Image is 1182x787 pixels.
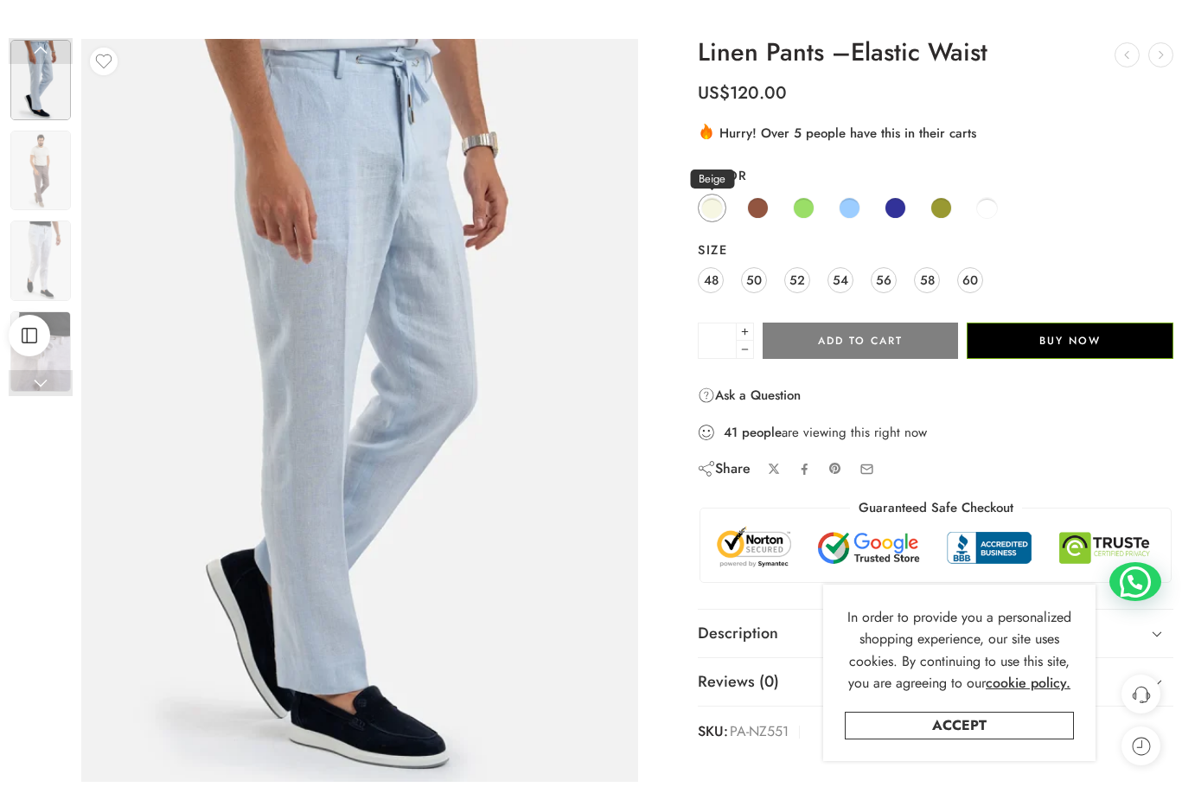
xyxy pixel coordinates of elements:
strong: people [742,424,782,441]
a: 50 [741,267,767,293]
a: Reviews (0) [698,658,1173,707]
div: Hurry! Over 5 people have this in their carts [698,122,1173,143]
a: Pin on Pinterest [828,462,842,476]
span: US$ [698,80,730,106]
a: Beige [698,194,726,222]
a: Accept [845,712,1074,739]
strong: SKU: [698,720,728,745]
label: Size [698,241,1173,259]
span: 58 [920,268,935,291]
h1: Linen Pants –Elastic Waist [698,39,1173,67]
span: 50 [746,268,762,291]
a: Email to your friends [859,462,874,477]
a: Share on Facebook [798,463,811,476]
input: Product quantity [698,323,737,359]
img: Artboard 2 (2) [10,221,71,301]
span: 48 [704,268,719,291]
span: 52 [789,268,805,291]
a: 54 [827,267,853,293]
span: 54 [833,268,848,291]
span: 56 [876,268,891,291]
label: Color [698,167,1173,184]
button: Buy Now [967,323,1173,359]
span: PA-NZ551 [730,720,789,745]
a: 48 [698,267,724,293]
img: Artboard 2 (2) [10,311,71,392]
img: Artboard 2 (2) [10,131,71,211]
span: 60 [962,268,978,291]
a: 58 [914,267,940,293]
a: cookie policy. [986,672,1070,694]
strong: 41 [724,424,738,441]
span: Beige [690,170,734,189]
div: are viewing this right now [698,423,1173,442]
a: Ask a Question [698,385,801,406]
a: Description [698,610,1173,658]
button: Add to cart [763,323,958,359]
span: In order to provide you a personalized shopping experience, our site uses cookies. By continuing ... [847,607,1071,694]
img: Trust [713,526,1158,569]
img: Artboard 2 (2) [81,39,638,782]
a: 56 [871,267,897,293]
img: Artboard 2 (2) [10,40,71,120]
a: 60 [957,267,983,293]
bdi: 120.00 [698,80,787,106]
legend: Guaranteed Safe Checkout [850,499,1022,517]
a: Share on X [768,463,781,476]
a: 52 [784,267,810,293]
div: Share [698,459,751,478]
